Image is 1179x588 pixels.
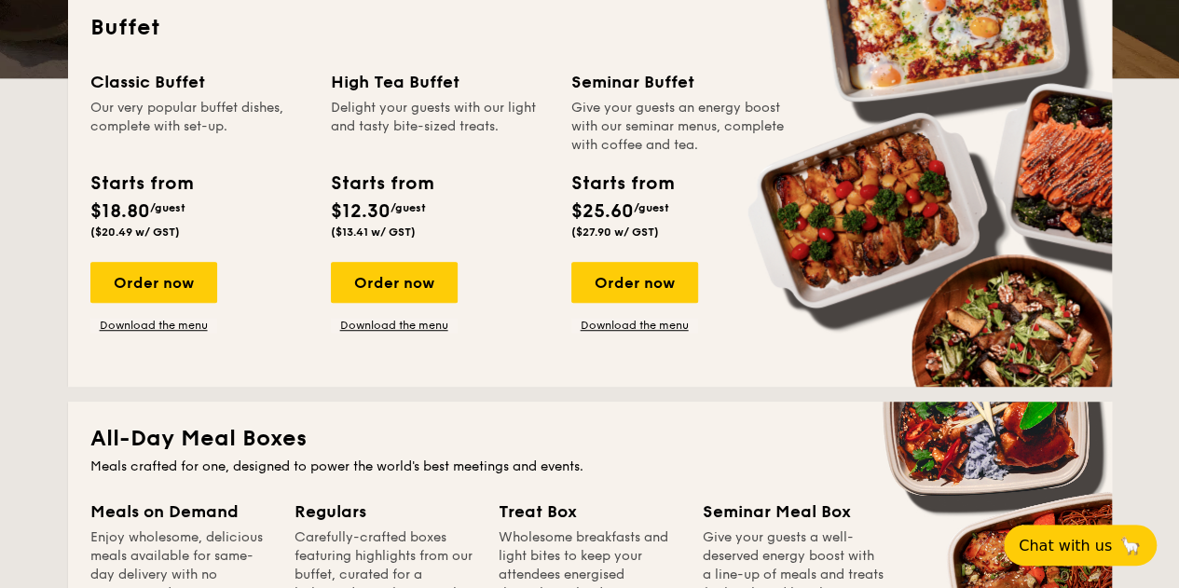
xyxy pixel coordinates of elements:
a: Download the menu [571,318,698,333]
span: Chat with us [1019,537,1112,554]
div: Delight your guests with our light and tasty bite-sized treats. [331,99,549,155]
span: /guest [150,201,185,214]
div: Classic Buffet [90,69,308,95]
a: Download the menu [90,318,217,333]
div: Starts from [90,170,192,198]
div: Meals on Demand [90,499,272,525]
h2: All-Day Meal Boxes [90,424,1090,454]
div: High Tea Buffet [331,69,549,95]
div: Meals crafted for one, designed to power the world's best meetings and events. [90,458,1090,476]
div: Order now [90,262,217,303]
span: $25.60 [571,200,634,223]
div: Seminar Buffet [571,69,789,95]
span: ($27.90 w/ GST) [571,226,659,239]
a: Download the menu [331,318,458,333]
div: Seminar Meal Box [703,499,884,525]
button: Chat with us🦙 [1004,525,1157,566]
span: $12.30 [331,200,391,223]
div: Our very popular buffet dishes, complete with set-up. [90,99,308,155]
span: /guest [391,201,426,214]
span: $18.80 [90,200,150,223]
div: Regulars [295,499,476,525]
span: /guest [634,201,669,214]
div: Treat Box [499,499,680,525]
div: Starts from [571,170,673,198]
span: ($20.49 w/ GST) [90,226,180,239]
div: Order now [571,262,698,303]
h2: Buffet [90,13,1090,43]
div: Give your guests an energy boost with our seminar menus, complete with coffee and tea. [571,99,789,155]
div: Starts from [331,170,432,198]
span: ($13.41 w/ GST) [331,226,416,239]
span: 🦙 [1119,535,1142,556]
div: Order now [331,262,458,303]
